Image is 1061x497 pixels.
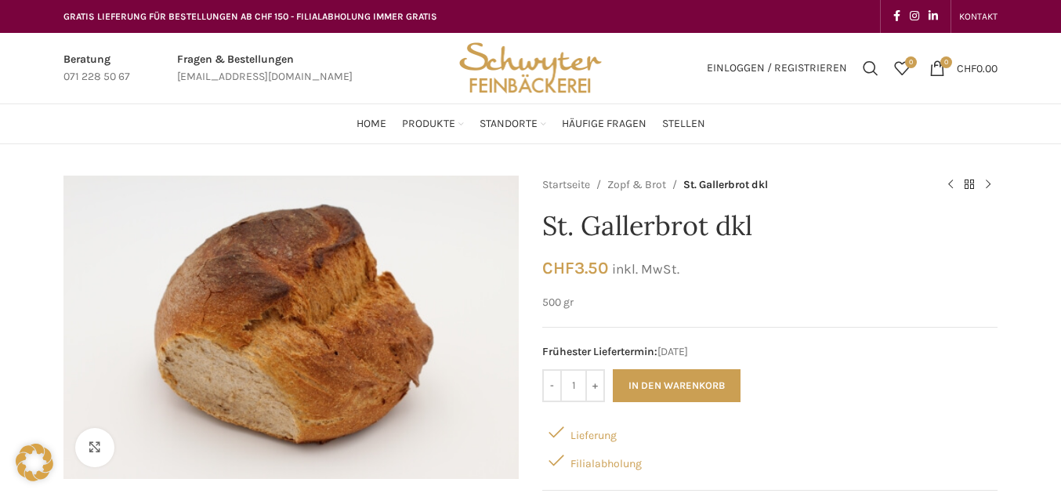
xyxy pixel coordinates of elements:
[357,108,386,140] a: Home
[542,345,657,358] span: Frühester Liefertermin:
[940,56,952,68] span: 0
[957,61,998,74] bdi: 0.00
[959,1,998,32] a: KONTAKT
[951,1,1005,32] div: Secondary navigation
[662,117,705,132] span: Stellen
[957,61,976,74] span: CHF
[662,108,705,140] a: Stellen
[177,51,353,86] a: Infobox link
[542,418,998,446] div: Lieferung
[542,446,998,474] div: Filialabholung
[855,53,886,84] a: Suchen
[613,369,741,402] button: In den Warenkorb
[886,53,918,84] div: Meine Wunschliste
[683,176,768,194] span: St. Gallerbrot dkl
[542,176,925,194] nav: Breadcrumb
[562,108,646,140] a: Häufige Fragen
[60,176,523,479] div: 1 / 1
[454,33,607,103] img: Bäckerei Schwyter
[959,11,998,22] span: KONTAKT
[924,5,943,27] a: Linkedin social link
[402,108,464,140] a: Produkte
[979,176,998,194] a: Next product
[357,117,386,132] span: Home
[699,53,855,84] a: Einloggen / Registrieren
[922,53,1005,84] a: 0 CHF0.00
[454,60,607,74] a: Site logo
[941,176,960,194] a: Previous product
[585,369,605,402] input: +
[63,11,437,22] span: GRATIS LIEFERUNG FÜR BESTELLUNGEN AB CHF 150 - FILIALABHOLUNG IMMER GRATIS
[562,117,646,132] span: Häufige Fragen
[480,117,538,132] span: Standorte
[542,258,608,278] bdi: 3.50
[542,343,998,361] span: [DATE]
[542,258,574,278] span: CHF
[480,108,546,140] a: Standorte
[607,176,666,194] a: Zopf & Brot
[905,5,924,27] a: Instagram social link
[562,369,585,402] input: Produktmenge
[886,53,918,84] a: 0
[707,63,847,74] span: Einloggen / Registrieren
[612,261,679,277] small: inkl. MwSt.
[542,176,590,194] a: Startseite
[889,5,905,27] a: Facebook social link
[63,51,130,86] a: Infobox link
[542,369,562,402] input: -
[56,108,1005,140] div: Main navigation
[542,294,998,311] p: 500 gr
[542,210,998,242] h1: St. Gallerbrot dkl
[905,56,917,68] span: 0
[402,117,455,132] span: Produkte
